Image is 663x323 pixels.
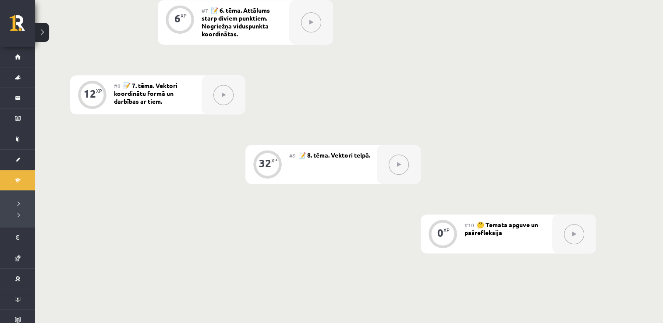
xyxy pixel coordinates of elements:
div: XP [271,158,277,163]
a: Rīgas 1. Tālmācības vidusskola [10,15,35,37]
span: #8 [114,82,121,89]
div: 32 [259,159,271,167]
div: XP [181,13,187,18]
div: XP [443,228,450,232]
div: 0 [437,229,443,237]
div: 12 [84,90,96,98]
span: #10 [464,221,474,228]
span: 📝 8. tēma. Vektori telpā. [298,151,370,159]
span: 📝 7. tēma. Vektori koordinātu formā un darbības ar tiem. [114,81,177,105]
span: #7 [202,7,208,14]
div: 6 [174,14,181,22]
span: #9 [289,152,296,159]
div: XP [96,88,102,93]
span: 📝 6. tēma. Attālums starp diviem punktiem. Nogriežņa viduspunkta koordinātas. [202,6,270,38]
span: 🤔 Temata apguve un pašrefleksija [464,221,538,236]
